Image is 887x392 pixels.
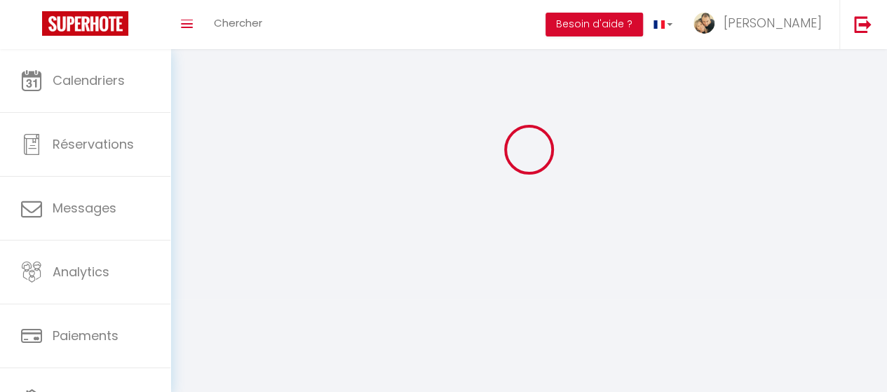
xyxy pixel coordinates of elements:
[42,11,128,36] img: Super Booking
[693,13,715,34] img: ...
[53,135,134,153] span: Réservations
[53,263,109,281] span: Analytics
[854,15,872,33] img: logout
[724,14,822,32] span: [PERSON_NAME]
[53,199,116,217] span: Messages
[53,327,119,344] span: Paiements
[214,15,262,30] span: Chercher
[53,72,125,89] span: Calendriers
[546,13,643,36] button: Besoin d'aide ?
